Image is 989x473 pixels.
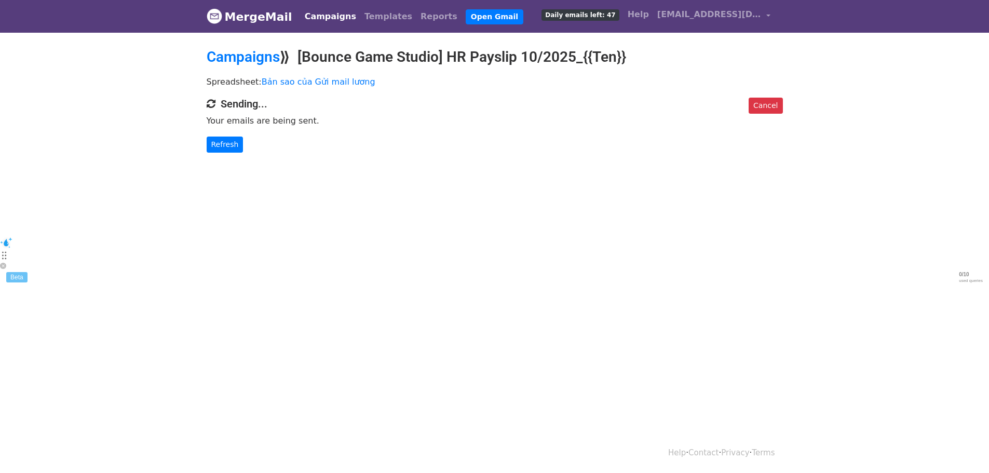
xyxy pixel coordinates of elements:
[624,4,653,25] a: Help
[688,448,719,457] a: Contact
[207,137,243,153] a: Refresh
[207,98,783,110] h4: Sending...
[262,77,375,87] a: Bản sao của Gửi mail lương
[207,8,222,24] img: MergeMail logo
[466,9,523,24] a: Open Gmail
[541,9,619,21] span: Daily emails left: 47
[301,6,360,27] a: Campaigns
[937,423,989,473] iframe: Chat Widget
[207,76,783,87] p: Spreadsheet:
[959,278,983,283] span: used queries
[537,4,623,25] a: Daily emails left: 47
[207,48,783,66] h2: ⟫ [Bounce Game Studio] HR Payslip 10/2025_{{Ten}}
[6,272,28,282] div: Beta
[668,448,686,457] a: Help
[653,4,775,29] a: [EMAIL_ADDRESS][DOMAIN_NAME]
[207,115,783,126] p: Your emails are being sent.
[721,448,749,457] a: Privacy
[937,423,989,473] div: Tiện ích trò chuyện
[360,6,416,27] a: Templates
[752,448,775,457] a: Terms
[657,8,761,21] span: [EMAIL_ADDRESS][DOMAIN_NAME]
[959,272,983,278] span: 0 / 10
[207,48,280,65] a: Campaigns
[416,6,462,27] a: Reports
[207,6,292,28] a: MergeMail
[749,98,782,114] a: Cancel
